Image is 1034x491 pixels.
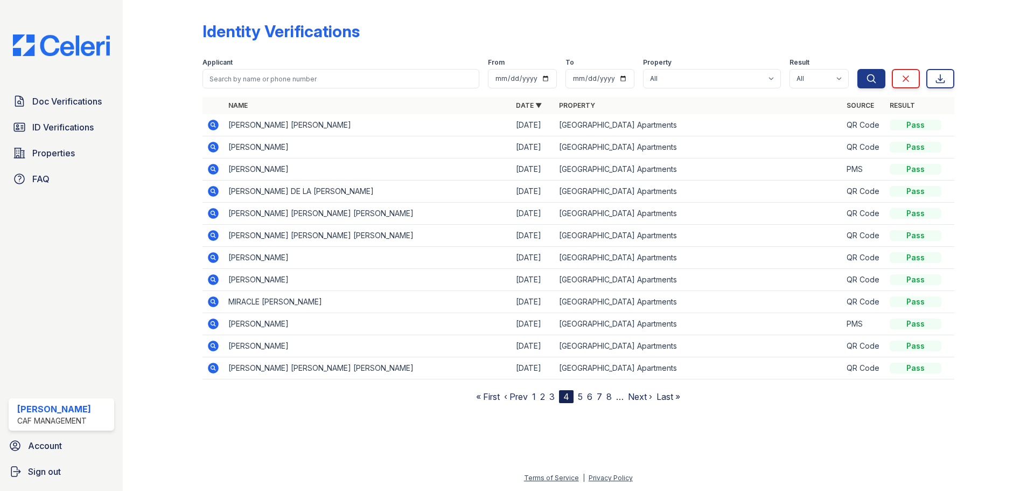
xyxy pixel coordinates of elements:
td: [DATE] [512,291,555,313]
a: Source [847,101,874,109]
div: Pass [890,230,941,241]
a: 1 [532,391,536,402]
a: Properties [9,142,114,164]
td: [DATE] [512,114,555,136]
div: [PERSON_NAME] [17,403,91,416]
td: [GEOGRAPHIC_DATA] Apartments [555,181,842,203]
img: CE_Logo_Blue-a8612792a0a2168367f1c8372b55b34899dd931a85d93a1a3d3e32e68fde9ad4.png [4,34,118,56]
td: [GEOGRAPHIC_DATA] Apartments [555,291,842,313]
label: From [488,58,505,67]
td: [GEOGRAPHIC_DATA] Apartments [555,203,842,225]
td: [DATE] [512,158,555,181]
td: [DATE] [512,313,555,335]
td: PMS [842,313,885,335]
span: ID Verifications [32,121,94,134]
div: 4 [559,390,574,403]
td: QR Code [842,269,885,291]
td: QR Code [842,136,885,158]
div: Pass [890,274,941,285]
td: PMS [842,158,885,181]
div: CAF Management [17,416,91,426]
label: Property [643,58,672,67]
span: FAQ [32,172,50,185]
td: [PERSON_NAME] [PERSON_NAME] [224,114,512,136]
a: Result [890,101,915,109]
td: QR Code [842,335,885,357]
a: 2 [540,391,545,402]
td: [GEOGRAPHIC_DATA] Apartments [555,114,842,136]
td: [PERSON_NAME] [224,247,512,269]
td: QR Code [842,181,885,203]
a: Privacy Policy [589,474,633,482]
a: Property [559,101,595,109]
a: Account [4,435,118,457]
a: Next › [628,391,652,402]
div: Pass [890,319,941,329]
a: FAQ [9,168,114,190]
td: [GEOGRAPHIC_DATA] Apartments [555,269,842,291]
td: QR Code [842,114,885,136]
a: Last » [656,391,680,402]
td: [DATE] [512,136,555,158]
td: [PERSON_NAME] [224,158,512,181]
a: 8 [606,391,612,402]
td: [DATE] [512,181,555,203]
div: Pass [890,208,941,219]
td: [PERSON_NAME] [224,269,512,291]
a: Terms of Service [524,474,579,482]
a: 7 [597,391,602,402]
td: QR Code [842,247,885,269]
a: Sign out [4,461,118,482]
td: [PERSON_NAME] [PERSON_NAME] [PERSON_NAME] [224,357,512,379]
td: [DATE] [512,357,555,379]
td: [PERSON_NAME] [224,335,512,357]
td: QR Code [842,225,885,247]
td: [GEOGRAPHIC_DATA] Apartments [555,136,842,158]
div: Pass [890,186,941,197]
td: QR Code [842,203,885,225]
a: Doc Verifications [9,91,114,112]
span: Doc Verifications [32,95,102,108]
td: [DATE] [512,335,555,357]
a: ‹ Prev [504,391,528,402]
td: [GEOGRAPHIC_DATA] Apartments [555,335,842,357]
a: 5 [578,391,583,402]
div: | [583,474,585,482]
td: [GEOGRAPHIC_DATA] Apartments [555,225,842,247]
div: Pass [890,120,941,130]
a: Date ▼ [516,101,542,109]
div: Pass [890,296,941,307]
td: MIRACLE [PERSON_NAME] [224,291,512,313]
td: [DATE] [512,269,555,291]
td: [DATE] [512,225,555,247]
td: [DATE] [512,203,555,225]
span: Sign out [28,465,61,478]
a: 3 [549,391,555,402]
span: … [616,390,624,403]
a: ID Verifications [9,116,114,138]
div: Pass [890,363,941,374]
div: Pass [890,341,941,351]
input: Search by name or phone number [202,69,479,88]
td: [PERSON_NAME] [224,136,512,158]
a: « First [476,391,500,402]
td: [GEOGRAPHIC_DATA] Apartments [555,158,842,181]
div: Identity Verifications [202,22,360,41]
td: [PERSON_NAME] [PERSON_NAME] [PERSON_NAME] [224,225,512,247]
td: [PERSON_NAME] [PERSON_NAME] [PERSON_NAME] [224,203,512,225]
td: QR Code [842,291,885,313]
td: [DATE] [512,247,555,269]
div: Pass [890,164,941,175]
span: Account [28,439,62,452]
td: QR Code [842,357,885,379]
div: Pass [890,142,941,153]
a: 6 [587,391,592,402]
td: [PERSON_NAME] [224,313,512,335]
span: Properties [32,147,75,160]
td: [GEOGRAPHIC_DATA] Apartments [555,247,842,269]
label: Applicant [202,58,233,67]
label: To [565,58,574,67]
td: [GEOGRAPHIC_DATA] Apartments [555,313,842,335]
td: [GEOGRAPHIC_DATA] Apartments [555,357,842,379]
